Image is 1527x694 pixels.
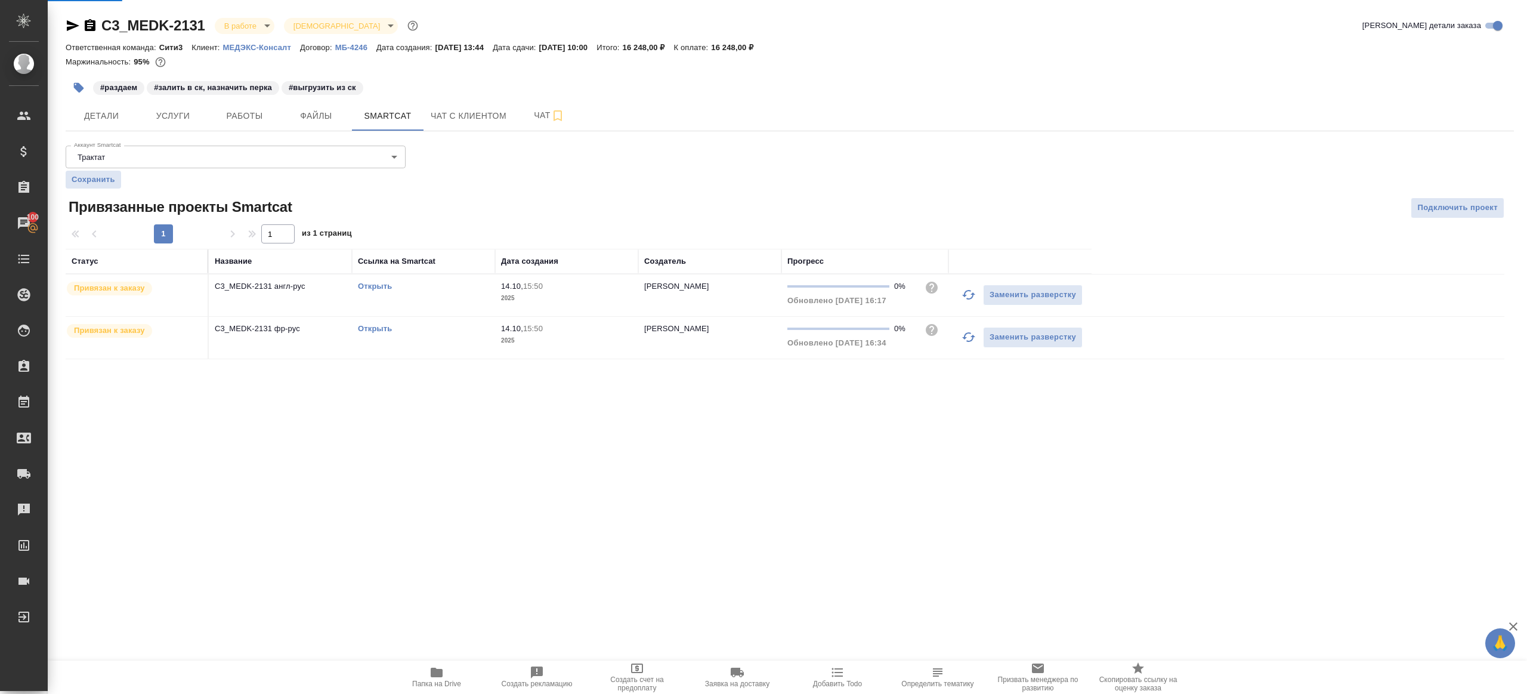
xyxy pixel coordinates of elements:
p: 15:50 [523,324,543,333]
button: В работе [221,21,260,31]
p: [PERSON_NAME] [644,282,709,291]
span: Обновлено [DATE] 16:34 [787,338,886,347]
button: Скопировать ссылку для ЯМессенджера [66,18,80,33]
span: Чат [521,108,578,123]
p: [DATE] 10:00 [539,43,597,52]
p: C3_MEDK-2131 англ-рус [215,280,346,292]
div: В работе [215,18,274,34]
button: Обновить прогресс [954,280,983,309]
button: Папка на Drive [387,661,487,694]
span: Smartcat [359,109,416,124]
div: Ссылка на Smartcat [358,255,435,267]
button: Доп статусы указывают на важность/срочность заказа [405,18,421,33]
span: Папка на Drive [412,680,461,688]
button: Добавить Todo [787,661,888,694]
button: Добавить тэг [66,75,92,101]
span: Определить тематику [901,680,973,688]
a: МБ-4246 [335,42,376,52]
p: Сити3 [159,43,192,52]
span: Скопировать ссылку на оценку заказа [1095,676,1181,692]
span: Работы [216,109,273,124]
span: Обновлено [DATE] 16:17 [787,296,886,305]
p: 14.10, [501,324,523,333]
p: МЕДЭКС-Консалт [223,43,300,52]
span: раздаем [92,82,146,92]
p: 2025 [501,292,632,304]
p: Маржинальность: [66,57,134,66]
p: [DATE] 13:44 [435,43,493,52]
button: 700.09 RUB; [153,54,168,70]
span: Заменить разверстку [990,288,1076,302]
button: Трактат [74,152,109,162]
p: [PERSON_NAME] [644,324,709,333]
p: 95% [134,57,152,66]
span: Чат с клиентом [431,109,506,124]
button: Сохранить [66,171,121,189]
div: Создатель [644,255,686,267]
span: Услуги [144,109,202,124]
button: Создать счет на предоплату [587,661,687,694]
span: Добавить Todo [813,680,862,688]
span: 100 [20,211,47,223]
p: Дата сдачи: [493,43,539,52]
a: C3_MEDK-2131 [101,17,205,33]
a: МЕДЭКС-Консалт [223,42,300,52]
span: Заявка на доставку [705,680,769,688]
button: Скопировать ссылку на оценку заказа [1088,661,1188,694]
p: 15:50 [523,282,543,291]
p: Клиент: [191,43,222,52]
p: 16 248,00 ₽ [623,43,674,52]
span: Детали [73,109,130,124]
p: C3_MEDK-2131 фр-рус [215,323,346,335]
button: Заявка на доставку [687,661,787,694]
p: 16 248,00 ₽ [711,43,762,52]
span: Заменить разверстку [990,331,1076,344]
p: #выгрузить из ск [289,82,356,94]
p: #залить в ск, назначить перка [154,82,272,94]
button: [DEMOGRAPHIC_DATA] [290,21,384,31]
p: Ответственная команда: [66,43,159,52]
div: Название [215,255,252,267]
button: Подключить проект [1411,198,1504,218]
div: 0% [894,280,915,292]
div: Прогресс [787,255,824,267]
a: Открыть [358,282,392,291]
span: Создать рекламацию [502,680,573,688]
p: 14.10, [501,282,523,291]
p: Привязан к заказу [74,325,145,337]
span: Подключить проект [1417,201,1498,215]
span: [PERSON_NAME] детали заказа [1362,20,1481,32]
span: Призвать менеджера по развитию [995,676,1081,692]
div: Дата создания [501,255,558,267]
p: 2025 [501,335,632,347]
p: Дата создания: [376,43,435,52]
button: Определить тематику [888,661,988,694]
span: Файлы [288,109,345,124]
p: К оплате: [674,43,712,52]
button: Скопировать ссылку [83,18,97,33]
div: В работе [284,18,398,34]
span: 🙏 [1490,631,1510,656]
button: Призвать менеджера по развитию [988,661,1088,694]
span: Сохранить [72,174,115,186]
button: Заменить разверстку [983,285,1083,306]
p: #раздаем [100,82,137,94]
button: Заменить разверстку [983,327,1083,348]
span: Создать счет на предоплату [594,676,680,692]
button: 🙏 [1485,628,1515,658]
p: МБ-4246 [335,43,376,52]
p: Договор: [300,43,335,52]
div: 0% [894,323,915,335]
p: Итого: [596,43,622,52]
p: Привязан к заказу [74,282,145,294]
div: Статус [72,255,98,267]
button: Создать рекламацию [487,661,587,694]
span: Привязанные проекты Smartcat [66,198,292,217]
span: из 1 страниц [302,226,352,243]
button: Обновить прогресс [954,323,983,351]
a: 100 [3,208,45,238]
div: Трактат [66,146,406,168]
a: Открыть [358,324,392,333]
